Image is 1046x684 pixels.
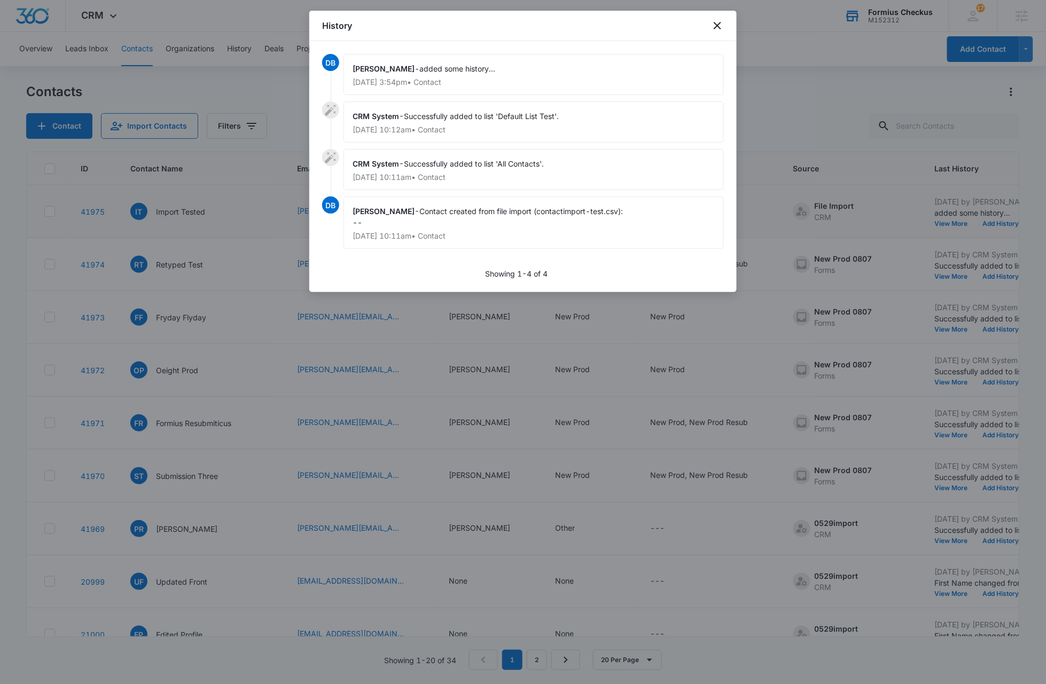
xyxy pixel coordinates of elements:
p: [DATE] 10:12am • Contact [353,126,715,133]
span: CRM System [353,112,399,121]
span: Successfully added to list 'All Contacts'. [404,159,544,168]
div: - [344,54,724,95]
span: Contact created from file import (contactimport-test.csv): -- [353,207,623,227]
div: - [344,196,724,249]
button: close [711,19,724,32]
p: [DATE] 3:54pm • Contact [353,78,715,86]
span: [PERSON_NAME] [353,64,415,73]
p: [DATE] 10:11am • Contact [353,174,715,181]
span: DB [322,54,339,71]
span: CRM System [353,159,399,168]
h1: History [322,19,352,32]
span: [PERSON_NAME] [353,207,415,216]
span: DB [322,196,339,214]
p: [DATE] 10:11am • Contact [353,232,715,240]
span: added some history... [419,64,495,73]
div: - [344,101,724,143]
div: - [344,149,724,190]
p: Showing 1-4 of 4 [486,268,548,279]
span: Successfully added to list 'Default List Test'. [404,112,559,121]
